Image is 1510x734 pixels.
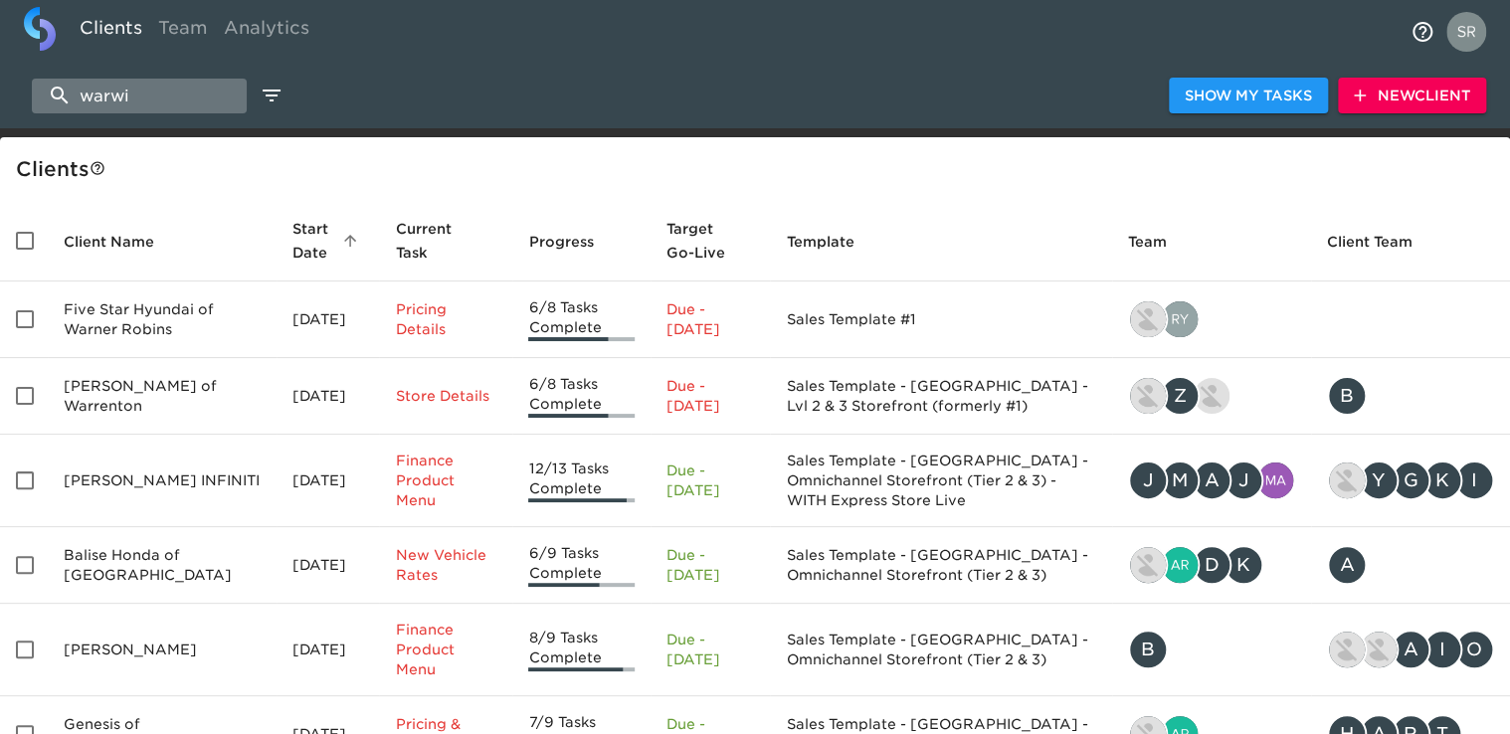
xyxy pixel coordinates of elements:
span: Current Task [395,217,496,265]
span: Progress [528,230,619,254]
button: NewClient [1338,78,1486,114]
div: A [1391,630,1430,669]
img: nikko.foster@roadster.com [1194,378,1229,414]
p: Due - [DATE] [666,299,754,339]
td: [DATE] [277,604,379,696]
p: Finance Product Menu [395,451,496,510]
td: 8/9 Tasks Complete [512,604,651,696]
div: brooke.storey@cdk.com [1128,630,1295,669]
div: beausummers@sheehy.com [1327,376,1494,416]
div: duncan.miller@roadster.com, ycampos@warrenhenryauto.com, gsalazar@warrenhenryauto.com, kacevedo@w... [1327,460,1494,500]
img: lowell@roadster.com [1130,378,1166,414]
a: Analytics [216,7,317,56]
div: abalise@baliseauto.com [1327,545,1494,585]
td: 6/8 Tasks Complete [512,358,651,435]
td: [PERSON_NAME] [48,604,277,696]
p: New Vehicle Rates [395,545,496,585]
td: Five Star Hyundai of Warner Robins [48,281,277,358]
div: M [1160,460,1200,500]
td: [DATE] [277,527,379,604]
img: Profile [1446,12,1486,52]
div: I [1422,630,1462,669]
div: Z [1160,376,1200,416]
div: Y [1359,460,1399,500]
span: Target Go-Live [666,217,754,265]
div: K [1224,545,1263,585]
p: Due - [DATE] [666,630,754,669]
span: Client Team [1327,230,1438,254]
td: 6/9 Tasks Complete [512,527,651,604]
div: A [1192,460,1231,500]
div: B [1327,376,1367,416]
td: Sales Template - [GEOGRAPHIC_DATA] - Omnichannel Storefront (Tier 2 & 3) [770,527,1112,604]
img: duncan.miller@roadster.com [1361,632,1397,667]
a: Team [150,7,216,56]
div: A [1327,545,1367,585]
td: [DATE] [277,435,379,527]
p: Store Details [395,386,496,406]
div: lowell@roadster.com, zarrabi.jahan@roadster.com, nikko.foster@roadster.com [1128,376,1295,416]
td: Sales Template - [GEOGRAPHIC_DATA] - Omnichannel Storefront (Tier 2 & 3) - WITH Express Store Live [770,435,1112,527]
div: Duncan.miller@roadster.com, duncan.miller@roadster.com, ahabiballah@warrenhenryauto.com, iyagci@w... [1327,630,1494,669]
td: Sales Template - [GEOGRAPHIC_DATA] - Omnichannel Storefront (Tier 2 & 3) [770,604,1112,696]
span: Template [786,230,879,254]
td: 6/8 Tasks Complete [512,281,651,358]
span: Show My Tasks [1185,84,1312,108]
a: Clients [72,7,150,56]
td: 12/13 Tasks Complete [512,435,651,527]
div: Client s [16,153,1502,185]
div: patrick.adamson@roadster.com, ari.frost@roadster.com, daniel.huyett@roadster.com, kushal.chinthap... [1128,545,1295,585]
p: Finance Product Menu [395,620,496,679]
img: patrick.adamson@roadster.com [1130,547,1166,583]
img: duncan.miller@roadster.com [1329,462,1365,498]
p: Due - [DATE] [666,460,754,500]
button: notifications [1399,8,1446,56]
td: [DATE] [277,281,379,358]
div: G [1391,460,1430,500]
img: ryan.dale@roadster.com [1162,301,1198,337]
div: O [1454,630,1494,669]
span: This is the next Task in this Hub that should be completed [395,217,471,265]
span: Calculated based on the start date and the duration of all Tasks contained in this Hub. [666,217,728,265]
svg: This is a list of all of your clients and clients shared with you [90,160,105,176]
td: [PERSON_NAME] INFINITI [48,435,277,527]
p: Due - [DATE] [666,545,754,585]
td: [PERSON_NAME] of Warrenton [48,358,277,435]
div: I [1454,460,1494,500]
img: logo [24,7,56,51]
span: New Client [1354,84,1470,108]
div: J [1128,460,1168,500]
div: D [1192,545,1231,585]
span: Start Date [292,217,363,265]
td: Sales Template #1 [770,281,1112,358]
td: Balise Honda of [GEOGRAPHIC_DATA] [48,527,277,604]
div: B [1128,630,1168,669]
span: Team [1128,230,1193,254]
div: K [1422,460,1462,500]
img: Duncan.miller@roadster.com [1329,632,1365,667]
p: Pricing Details [395,299,496,339]
td: [DATE] [277,358,379,435]
div: lowell@roadster.com, ryan.dale@roadster.com [1128,299,1295,339]
img: lowell@roadster.com [1130,301,1166,337]
span: Client Name [64,230,180,254]
div: J [1224,460,1263,500]
input: search [32,79,247,113]
div: justin.gervais@roadster.com, manpreet.singh@roadster.com, allison.beeler@roadster.com, joseph.cuc... [1128,460,1295,500]
button: Show My Tasks [1169,78,1328,114]
p: Due - [DATE] [666,376,754,416]
button: edit [255,79,288,112]
img: manjula.gunipuri@cdk.com [1257,462,1293,498]
td: Sales Template - [GEOGRAPHIC_DATA] - Lvl 2 & 3 Storefront (formerly #1) [770,358,1112,435]
img: ari.frost@roadster.com [1162,547,1198,583]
